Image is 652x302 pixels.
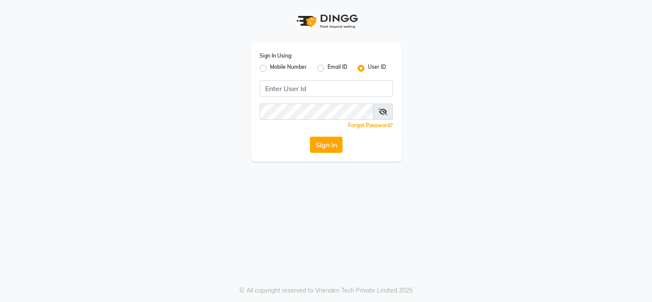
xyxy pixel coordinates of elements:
[260,104,373,120] input: Username
[328,63,347,73] label: Email ID
[368,63,386,73] label: User ID
[260,52,292,60] label: Sign In Using:
[292,9,361,34] img: logo1.svg
[270,63,307,73] label: Mobile Number
[260,80,393,97] input: Username
[310,137,343,153] button: Sign In
[348,122,393,128] a: Forgot Password?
